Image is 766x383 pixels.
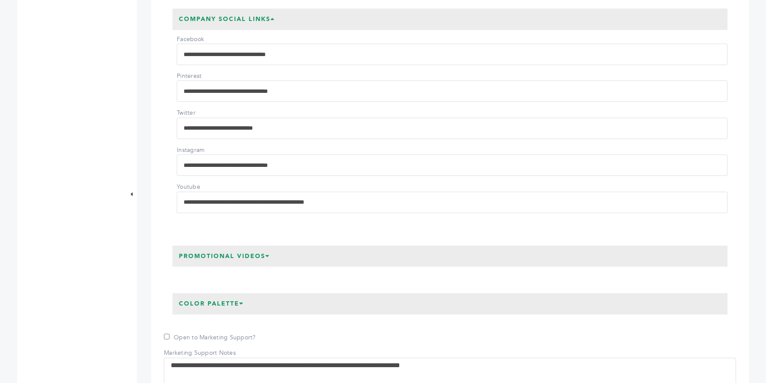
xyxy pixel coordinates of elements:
[164,349,236,357] label: Marketing Support Notes
[172,293,250,315] h3: Color Palette
[164,333,256,342] label: Open to Marketing Support?
[177,35,237,44] label: Facebook
[177,183,237,191] label: Youtube
[172,246,276,267] h3: Promotional Videos
[177,109,237,117] label: Twitter
[172,9,282,30] h3: Company Social Links
[164,334,169,339] input: Open to Marketing Support?
[177,146,237,154] label: Instagram
[177,72,237,80] label: Pinterest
